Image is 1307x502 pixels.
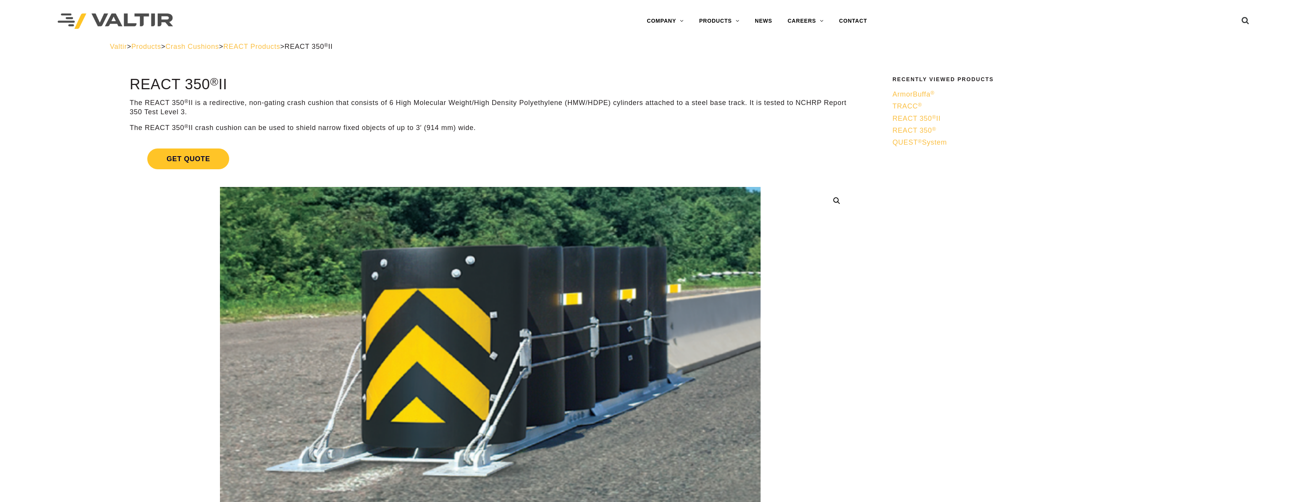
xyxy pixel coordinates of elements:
span: QUEST System [892,138,947,146]
a: Get Quote [130,139,851,178]
sup: ® [918,138,922,144]
sup: ® [184,123,188,129]
p: The REACT 350 II crash cushion can be used to shield narrow fixed objects of up to 3′ (914 mm) wide. [130,123,851,132]
div: > > > > [110,42,1197,51]
a: NEWS [747,13,780,29]
span: TRACC [892,102,922,110]
span: ArmorBuffa [892,90,934,98]
a: CAREERS [780,13,831,29]
a: TRACC® [892,102,1192,111]
a: Crash Cushions [165,43,219,50]
sup: ® [184,98,188,104]
a: CONTACT [831,13,875,29]
a: REACT Products [223,43,280,50]
a: ArmorBuffa® [892,90,1192,99]
a: REACT 350® [892,126,1192,135]
h1: REACT 350 II [130,77,851,93]
sup: ® [932,114,936,120]
a: COMPANY [639,13,691,29]
sup: ® [324,42,328,48]
img: Valtir [58,13,173,29]
sup: ® [931,90,935,96]
a: QUEST®System [892,138,1192,147]
sup: ® [932,126,936,132]
sup: ® [210,75,219,88]
span: REACT 350 II [285,43,333,50]
span: REACT 350 [892,127,936,134]
span: REACT 350 II [892,115,941,122]
a: Products [132,43,161,50]
a: PRODUCTS [691,13,747,29]
span: Get Quote [147,148,229,169]
p: The REACT 350 II is a redirective, non-gating crash cushion that consists of 6 High Molecular Wei... [130,98,851,117]
a: REACT 350®II [892,114,1192,123]
h2: Recently Viewed Products [892,77,1192,82]
a: Valtir [110,43,127,50]
sup: ® [918,102,922,108]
